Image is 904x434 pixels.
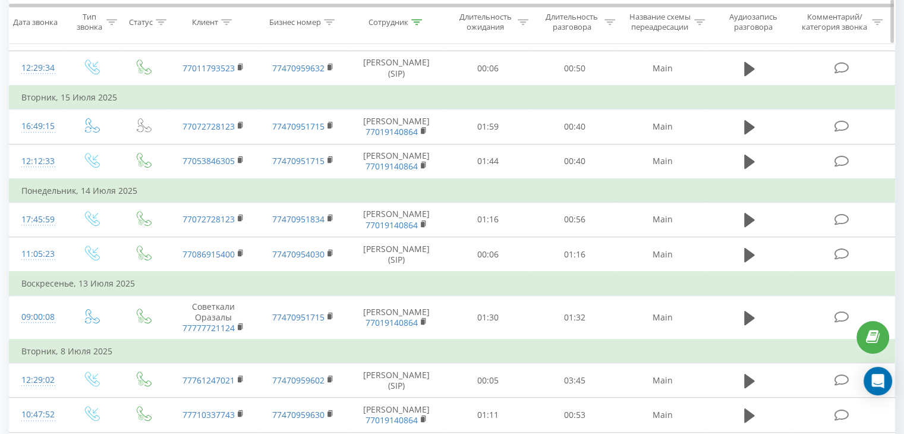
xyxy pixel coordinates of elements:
[531,202,618,237] td: 00:56
[129,17,153,27] div: Статус
[348,363,445,398] td: [PERSON_NAME] (SIP)
[182,121,235,132] a: 77072728123
[445,51,531,86] td: 00:06
[269,17,321,27] div: Бизнес номер
[10,339,895,363] td: Вторник, 8 Июля 2025
[21,208,53,231] div: 17:45:59
[531,295,618,339] td: 01:32
[182,409,235,420] a: 77710337743
[21,403,53,426] div: 10:47:52
[629,12,691,33] div: Название схемы переадресации
[168,295,258,339] td: Советкали Оразалы
[864,367,892,395] div: Open Intercom Messenger
[445,202,531,237] td: 01:16
[182,213,235,225] a: 77072728123
[21,115,53,138] div: 16:49:15
[366,219,418,231] a: 77019140864
[618,144,707,179] td: Main
[182,375,235,386] a: 77761247021
[618,363,707,398] td: Main
[21,243,53,266] div: 11:05:23
[10,86,895,109] td: Вторник, 15 Июля 2025
[348,144,445,179] td: [PERSON_NAME]
[272,62,325,74] a: 77470959632
[182,249,235,260] a: 77086915400
[75,12,103,33] div: Тип звонка
[445,109,531,144] td: 01:59
[272,213,325,225] a: 77470951834
[348,237,445,272] td: [PERSON_NAME] (SIP)
[272,375,325,386] a: 77470959602
[618,237,707,272] td: Main
[21,306,53,329] div: 09:00:08
[348,51,445,86] td: [PERSON_NAME] (SIP)
[182,155,235,166] a: 77053846305
[366,126,418,137] a: 77019140864
[348,109,445,144] td: [PERSON_NAME]
[618,398,707,432] td: Main
[21,56,53,80] div: 12:29:34
[366,317,418,328] a: 77019140864
[13,17,58,27] div: Дата звонка
[618,295,707,339] td: Main
[531,144,618,179] td: 00:40
[368,17,408,27] div: Сотрудник
[272,312,325,323] a: 77470951715
[531,363,618,398] td: 03:45
[799,12,869,33] div: Комментарий/категория звонка
[10,272,895,295] td: Воскресенье, 13 Июля 2025
[531,237,618,272] td: 01:16
[445,363,531,398] td: 00:05
[10,179,895,203] td: Понедельник, 14 Июля 2025
[182,322,235,334] a: 77777721124
[618,51,707,86] td: Main
[618,109,707,144] td: Main
[618,202,707,237] td: Main
[21,150,53,173] div: 12:12:33
[531,398,618,432] td: 00:53
[348,202,445,237] td: [PERSON_NAME]
[366,161,418,172] a: 77019140864
[21,369,53,392] div: 12:29:02
[719,12,788,33] div: Аудиозапись разговора
[445,295,531,339] td: 01:30
[348,295,445,339] td: [PERSON_NAME]
[366,414,418,426] a: 77019140864
[445,237,531,272] td: 00:06
[272,155,325,166] a: 77470951715
[445,144,531,179] td: 01:44
[456,12,515,33] div: Длительность ожидания
[542,12,601,33] div: Длительность разговора
[445,398,531,432] td: 01:11
[192,17,218,27] div: Клиент
[531,51,618,86] td: 00:50
[272,121,325,132] a: 77470951715
[272,249,325,260] a: 77470954030
[531,109,618,144] td: 00:40
[272,409,325,420] a: 77470959630
[348,398,445,432] td: [PERSON_NAME]
[182,62,235,74] a: 77011793523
